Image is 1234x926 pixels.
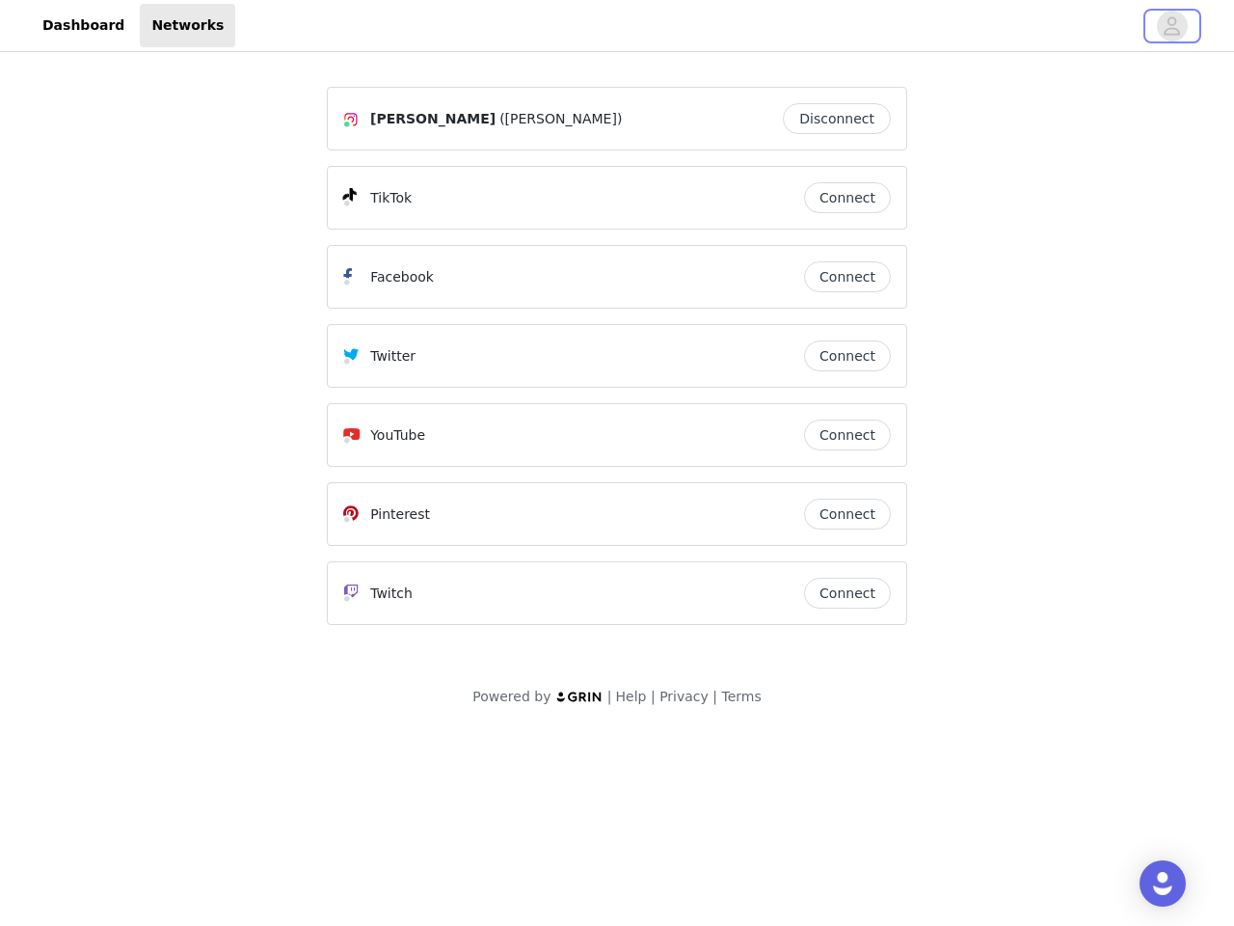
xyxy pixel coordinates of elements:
[140,4,235,47] a: Networks
[616,689,647,704] a: Help
[804,182,891,213] button: Connect
[607,689,612,704] span: |
[804,499,891,530] button: Connect
[499,109,622,129] span: ([PERSON_NAME])
[370,267,434,287] p: Facebook
[721,689,761,704] a: Terms
[783,103,891,134] button: Disconnect
[804,578,891,609] button: Connect
[370,425,425,446] p: YouTube
[804,420,891,450] button: Connect
[370,109,496,129] span: [PERSON_NAME]
[31,4,136,47] a: Dashboard
[555,691,604,703] img: logo
[370,346,416,367] p: Twitter
[343,112,359,127] img: Instagram Icon
[472,689,550,704] span: Powered by
[712,689,717,704] span: |
[370,504,430,525] p: Pinterest
[1140,860,1186,907] div: Open Intercom Messenger
[804,340,891,371] button: Connect
[1163,11,1181,41] div: avatar
[370,584,413,604] p: Twitch
[370,188,412,208] p: TikTok
[651,689,656,704] span: |
[659,689,709,704] a: Privacy
[804,261,891,292] button: Connect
